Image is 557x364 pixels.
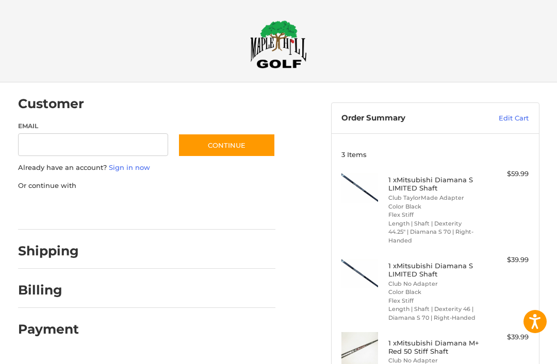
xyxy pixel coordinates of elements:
iframe: Google Customer Reviews [472,336,557,364]
li: Color Black [388,288,480,297]
a: Sign in now [109,163,150,171]
li: Flex Stiff [388,211,480,219]
div: $39.99 [482,332,529,342]
img: Maple Hill Golf [250,20,307,68]
li: Length | Shaft | Dexterity 46 | Diamana S 70 | Right-Handed [388,305,480,322]
a: Edit Cart [469,113,529,124]
h3: 3 Items [341,150,529,159]
p: Or continue with [18,181,275,191]
h2: Payment [18,321,79,337]
li: Flex Stiff [388,297,480,305]
li: Club TaylorMade Adapter [388,194,480,202]
h2: Billing [18,282,78,298]
iframe: PayPal-venmo [189,201,267,219]
h3: Order Summary [341,113,469,124]
div: $59.99 [482,169,529,179]
button: Continue [178,133,275,157]
iframe: PayPal-paylater [102,201,179,219]
label: Email [18,122,168,131]
div: $39.99 [482,255,529,265]
li: Club No Adapter [388,280,480,288]
h4: 1 x Mitsubishi Diamana M+ Red 50 Stiff Shaft [388,339,480,356]
li: Length | Shaft | Dexterity 44.25" | Diamana S 70 | Right-Handed [388,219,480,245]
h2: Customer [18,96,84,112]
li: Color Black [388,202,480,211]
p: Already have an account? [18,163,275,173]
h4: 1 x Mitsubishi Diamana S LIMITED Shaft [388,176,480,193]
h2: Shipping [18,243,79,259]
iframe: PayPal-paypal [14,201,92,219]
h4: 1 x Mitsubishi Diamana S LIMITED Shaft [388,262,480,279]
